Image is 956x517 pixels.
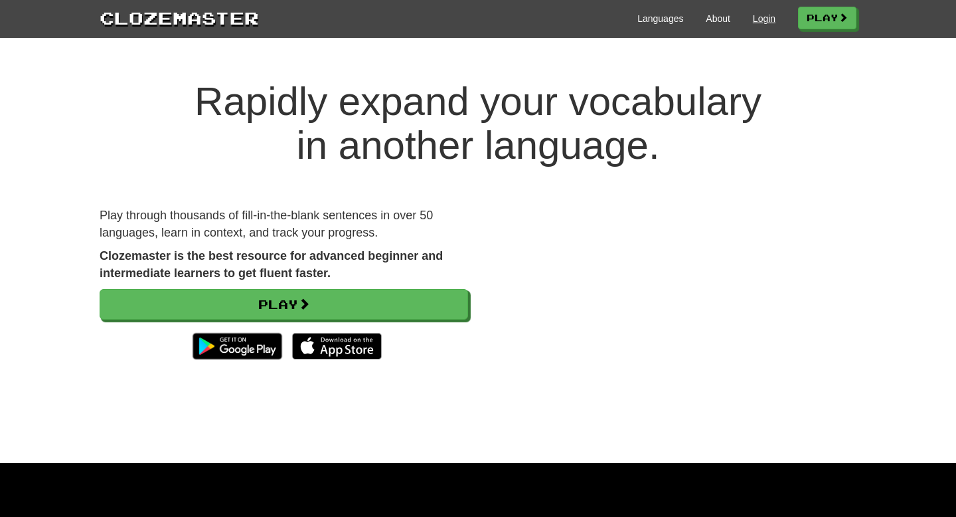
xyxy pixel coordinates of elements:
a: Languages [637,12,683,25]
a: Play [798,7,856,29]
a: Login [753,12,775,25]
img: Get it on Google Play [186,326,289,366]
img: Download_on_the_App_Store_Badge_US-UK_135x40-25178aeef6eb6b83b96f5f2d004eda3bffbb37122de64afbaef7... [292,333,382,360]
a: Clozemaster [100,5,259,30]
p: Play through thousands of fill-in-the-blank sentences in over 50 languages, learn in context, and... [100,207,468,241]
a: About [706,12,730,25]
a: Play [100,289,468,320]
strong: Clozemaster is the best resource for advanced beginner and intermediate learners to get fluent fa... [100,249,443,280]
